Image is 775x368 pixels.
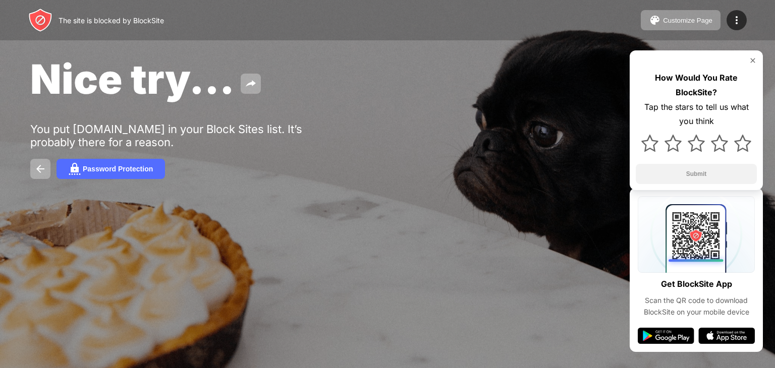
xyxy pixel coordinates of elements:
[636,164,757,184] button: Submit
[69,163,81,175] img: password.svg
[83,165,153,173] div: Password Protection
[641,135,658,152] img: star.svg
[731,14,743,26] img: menu-icon.svg
[636,100,757,129] div: Tap the stars to tell us what you think
[649,14,661,26] img: pallet.svg
[661,277,732,291] div: Get BlockSite App
[30,54,235,103] span: Nice try...
[638,196,755,273] img: qrcode.svg
[28,8,52,32] img: header-logo.svg
[59,16,164,25] div: The site is blocked by BlockSite
[749,56,757,65] img: rate-us-close.svg
[641,10,721,30] button: Customize Page
[638,328,694,344] img: google-play.svg
[245,78,257,90] img: share.svg
[688,135,705,152] img: star.svg
[665,135,682,152] img: star.svg
[663,17,712,24] div: Customize Page
[57,159,165,179] button: Password Protection
[636,71,757,100] div: How Would You Rate BlockSite?
[34,163,46,175] img: back.svg
[638,295,755,318] div: Scan the QR code to download BlockSite on your mobile device
[30,122,342,149] div: You put [DOMAIN_NAME] in your Block Sites list. It’s probably there for a reason.
[698,328,755,344] img: app-store.svg
[711,135,728,152] img: star.svg
[734,135,751,152] img: star.svg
